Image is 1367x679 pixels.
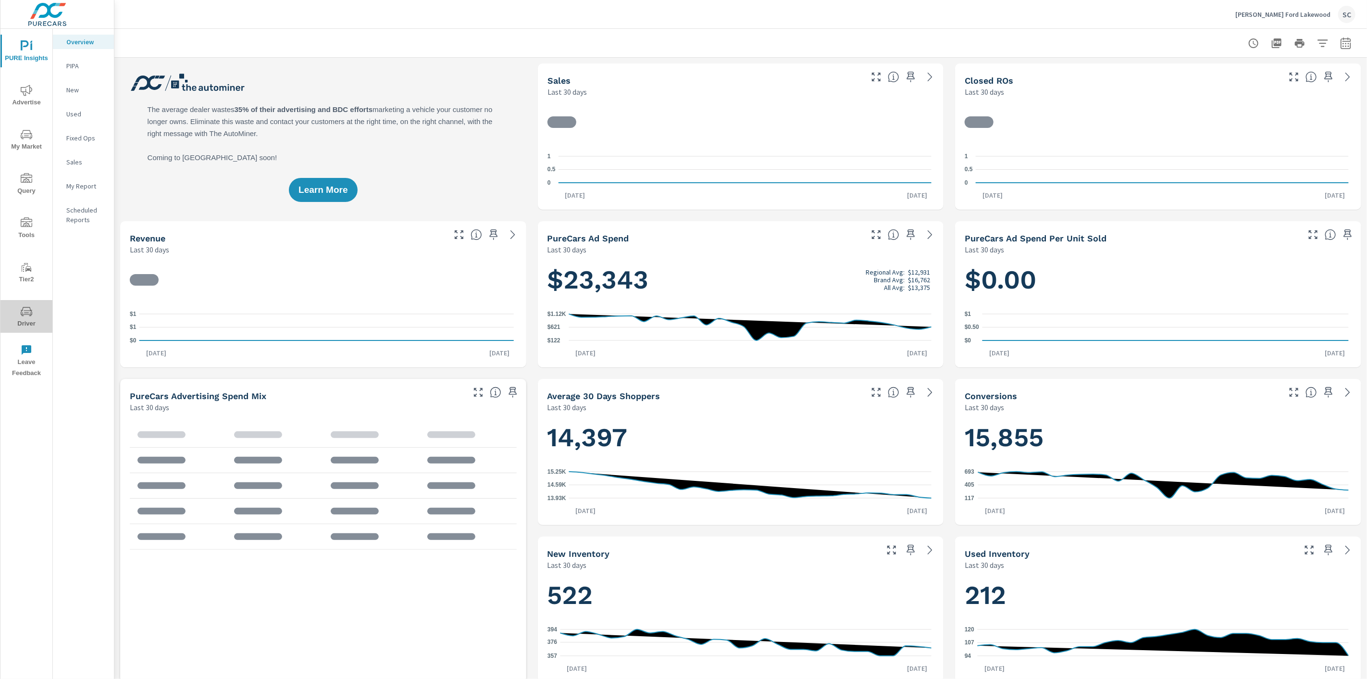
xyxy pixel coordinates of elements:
[903,227,919,242] span: Save this to your personalized report
[908,268,930,276] p: $12,931
[505,385,521,400] span: Save this to your personalized report
[547,653,557,659] text: 357
[53,179,114,193] div: My Report
[1318,506,1352,516] p: [DATE]
[547,402,587,413] p: Last 30 days
[547,233,629,243] h5: PureCars Ad Spend
[965,640,974,646] text: 107
[1318,190,1352,200] p: [DATE]
[965,402,1004,413] p: Last 30 days
[547,166,556,173] text: 0.5
[965,264,1352,296] h1: $0.00
[298,186,348,194] span: Learn More
[1340,69,1355,85] a: See more details in report
[547,495,566,502] text: 13.93K
[884,284,905,291] p: All Avg:
[66,133,106,143] p: Fixed Ops
[66,85,106,95] p: New
[866,268,905,276] p: Regional Avg:
[965,153,968,160] text: 1
[547,559,587,571] p: Last 30 days
[869,227,884,242] button: Make Fullscreen
[1325,229,1336,240] span: Average cost of advertising per each vehicle sold at the dealer over the selected date range. The...
[965,244,1004,255] p: Last 30 days
[965,559,1004,571] p: Last 30 days
[1336,34,1355,53] button: Select Date Range
[66,157,106,167] p: Sales
[569,348,602,358] p: [DATE]
[559,190,592,200] p: [DATE]
[965,579,1352,612] h1: 212
[66,37,106,47] p: Overview
[922,542,938,558] a: See more details in report
[888,387,899,398] span: A rolling 30 day total of daily Shoppers on the dealership website, averaged over the selected da...
[903,542,919,558] span: Save this to your personalized report
[965,495,974,502] text: 117
[53,131,114,145] div: Fixed Ops
[978,506,1012,516] p: [DATE]
[1340,227,1355,242] span: Save this to your personalized report
[965,324,979,331] text: $0.50
[1235,10,1330,19] p: [PERSON_NAME] Ford Lakewood
[922,385,938,400] a: See more details in report
[547,639,557,646] text: 376
[922,69,938,85] a: See more details in report
[547,179,551,186] text: 0
[130,324,137,331] text: $1
[0,29,52,383] div: nav menu
[490,387,501,398] span: This table looks at how you compare to the amount of budget you spend per channel as opposed to y...
[1321,385,1336,400] span: Save this to your personalized report
[965,421,1352,454] h1: 15,855
[547,579,934,612] h1: 522
[53,107,114,121] div: Used
[965,311,971,317] text: $1
[982,348,1016,358] p: [DATE]
[1338,6,1355,23] div: SC
[130,337,137,344] text: $0
[130,391,266,401] h5: PureCars Advertising Spend Mix
[505,227,521,242] a: See more details in report
[922,227,938,242] a: See more details in report
[1318,348,1352,358] p: [DATE]
[66,181,106,191] p: My Report
[1305,387,1317,398] span: The number of dealer-specified goals completed by a visitor. [Source: This data is provided by th...
[547,264,934,296] h1: $23,343
[1340,542,1355,558] a: See more details in report
[903,385,919,400] span: Save this to your personalized report
[471,385,486,400] button: Make Fullscreen
[66,205,106,225] p: Scheduled Reports
[560,664,594,673] p: [DATE]
[874,276,905,284] p: Brand Avg:
[908,284,930,291] p: $13,375
[53,59,114,73] div: PIPA
[1305,227,1321,242] button: Make Fullscreen
[451,227,467,242] button: Make Fullscreen
[884,542,899,558] button: Make Fullscreen
[1290,34,1309,53] button: Print Report
[547,311,566,317] text: $1.12K
[53,155,114,169] div: Sales
[130,311,137,317] text: $1
[483,348,517,358] p: [DATE]
[547,468,566,475] text: 15.25K
[3,344,50,379] span: Leave Feedback
[547,482,566,489] text: 14.59K
[978,664,1011,673] p: [DATE]
[1286,385,1302,400] button: Make Fullscreen
[547,244,587,255] p: Last 30 days
[3,217,50,241] span: Tools
[547,391,660,401] h5: Average 30 Days Shoppers
[965,653,971,659] text: 94
[547,549,610,559] h5: New Inventory
[3,262,50,285] span: Tier2
[965,549,1030,559] h5: Used Inventory
[547,86,587,98] p: Last 30 days
[976,190,1009,200] p: [DATE]
[130,402,169,413] p: Last 30 days
[888,229,899,240] span: Total cost of media for all PureCars channels for the selected dealership group over the selected...
[130,233,165,243] h5: Revenue
[869,69,884,85] button: Make Fullscreen
[3,173,50,197] span: Query
[1286,69,1302,85] button: Make Fullscreen
[1313,34,1332,53] button: Apply Filters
